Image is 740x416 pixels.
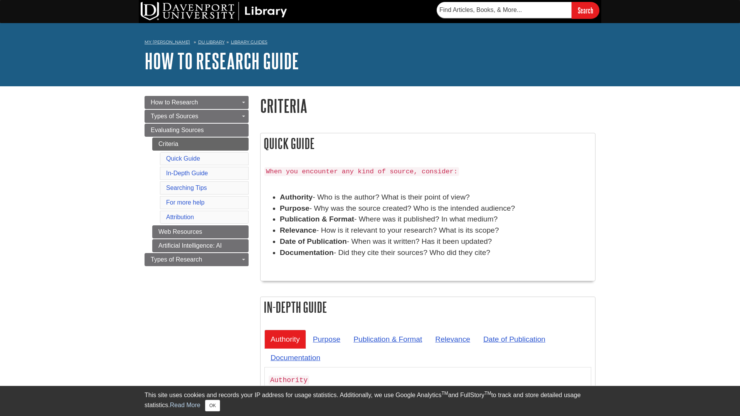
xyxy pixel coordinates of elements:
[152,239,249,252] a: Artificial Intelligence: AI
[264,330,306,349] a: Authority
[280,247,591,258] div: - Did they cite their sources? Who did they cite?
[151,127,204,133] span: Evaluating Sources
[145,253,249,266] a: Types of Research
[152,138,249,151] a: Criteria
[205,400,220,411] button: Close
[280,214,591,225] div: - Where was it published? In what medium?
[269,376,309,385] code: Authority
[166,170,208,176] a: In-Depth Guide
[166,155,200,162] a: Quick Guide
[145,37,595,49] nav: breadcrumb
[260,96,595,116] h1: Criteria
[280,204,309,212] strong: Purpose
[484,391,491,396] sup: TM
[231,39,267,45] a: Library Guides
[145,124,249,137] a: Evaluating Sources
[145,96,249,109] a: How to Research
[145,39,190,45] a: My [PERSON_NAME]
[280,192,591,203] div: - Who is the author? What is their point of view?
[280,226,316,234] strong: Relevance
[280,248,334,257] strong: Documentation
[145,49,299,73] a: How to Research Guide
[572,2,599,18] input: Search
[145,391,595,411] div: This site uses cookies and records your IP address for usage statistics. Additionally, we use Goo...
[141,2,287,20] img: DU Library
[166,214,194,220] a: Attribution
[280,203,591,214] div: - Why was the source created? Who is the intended audience?
[151,113,198,119] span: Types of Sources
[145,96,249,266] div: Guide Page Menu
[151,99,198,106] span: How to Research
[166,199,205,206] a: For more help
[145,110,249,123] a: Types of Sources
[264,167,459,176] code: When you encounter any kind of source, consider:
[437,2,572,18] input: Find Articles, Books, & More...
[437,2,599,18] form: Searches DU Library's articles, books, and more
[170,402,200,408] a: Read More
[280,237,347,245] strong: Date of Publication
[441,391,448,396] sup: TM
[261,133,595,154] h2: Quick Guide
[198,39,225,45] a: DU Library
[429,330,476,349] a: Relevance
[152,225,249,238] a: Web Resources
[166,185,207,191] a: Searching Tips
[261,297,595,317] h2: In-Depth Guide
[280,225,591,236] div: - How is it relevant to your research? What is its scope?
[477,330,552,349] a: Date of Publication
[280,193,313,201] strong: Authority
[151,256,202,263] span: Types of Research
[307,330,346,349] a: Purpose
[280,215,354,223] strong: Publication & Format
[347,330,428,349] a: Publication & Format
[264,348,326,367] a: Documentation
[280,236,591,247] div: - When was it written? Has it been updated?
